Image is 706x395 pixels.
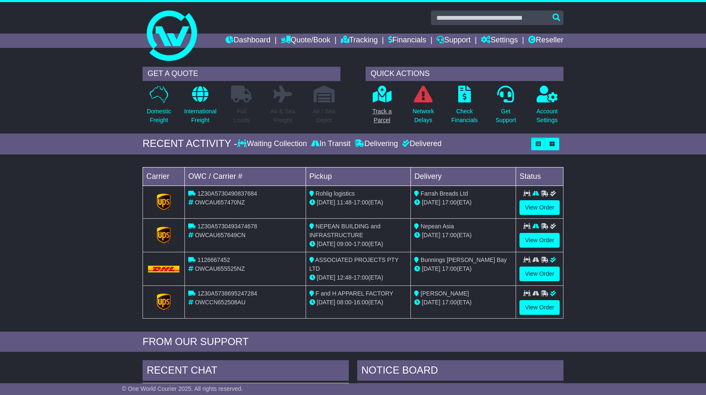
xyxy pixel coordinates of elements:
div: (ETA) [414,264,512,273]
div: - (ETA) [309,273,408,282]
div: RECENT ACTIVITY - [143,138,237,150]
img: DHL.png [148,266,179,272]
span: 1Z30A5738695247284 [197,290,257,297]
p: International Freight [184,107,216,125]
span: OWCCN652508AU [195,299,246,306]
div: (ETA) [414,231,512,240]
span: OWCAU657649CN [195,232,246,238]
span: 17:00 [442,299,457,306]
span: 17:00 [353,274,368,281]
span: Farrah Breads Ltd [420,190,468,197]
span: [DATE] [317,299,335,306]
a: View Order [519,300,560,315]
td: Carrier [143,167,185,186]
span: 16:00 [353,299,368,306]
a: Track aParcel [372,85,392,129]
span: 17:00 [442,199,457,206]
img: GetCarrierServiceLogo [157,293,171,310]
a: Quote/Book [281,34,330,48]
div: - (ETA) [309,198,408,207]
a: Settings [481,34,518,48]
p: Network Delays [413,107,434,125]
div: - (ETA) [309,298,408,307]
span: [DATE] [422,199,440,206]
a: View Order [519,233,560,248]
div: (ETA) [414,198,512,207]
a: AccountSettings [536,85,558,129]
span: 1Z30A5730490837684 [197,190,257,197]
a: View Order [519,267,560,281]
a: Tracking [341,34,378,48]
p: Check Financials [452,107,478,125]
span: 17:00 [353,241,368,247]
span: 09:00 [337,241,352,247]
div: Waiting Collection [237,139,309,149]
div: NOTICE BOARD [357,360,563,383]
span: [DATE] [317,274,335,281]
div: Delivered [400,139,441,149]
span: 17:00 [353,199,368,206]
span: [DATE] [422,232,440,238]
span: 12:48 [337,274,352,281]
a: Dashboard [226,34,270,48]
span: [PERSON_NAME] [420,290,469,297]
p: Full Loads [231,107,252,125]
span: Bunnings [PERSON_NAME] Bay [420,256,506,263]
a: GetSupport [495,85,517,129]
span: NEPEAN BUILDING and INFRASTRUCTURE [309,223,381,238]
span: 1126667452 [197,256,230,263]
div: Delivering [353,139,400,149]
p: Get Support [496,107,516,125]
span: 08:00 [337,299,352,306]
a: Reseller [528,34,563,48]
img: GetCarrierServiceLogo [157,194,171,210]
div: In Transit [309,139,353,149]
span: 1Z30A5730493474678 [197,223,257,230]
span: [DATE] [317,199,335,206]
td: OWC / Carrier # [185,167,306,186]
span: OWCAU657470NZ [195,199,245,206]
a: Financials [388,34,426,48]
p: Domestic Freight [147,107,171,125]
a: NetworkDelays [412,85,434,129]
span: [DATE] [422,265,440,272]
span: 11:48 [337,199,352,206]
td: Pickup [306,167,411,186]
p: Account Settings [537,107,558,125]
span: 17:00 [442,232,457,238]
span: [DATE] [317,241,335,247]
span: OWCAU655525NZ [195,265,245,272]
div: (ETA) [414,298,512,307]
a: Support [436,34,470,48]
div: GET A QUOTE [143,67,340,81]
td: Status [516,167,563,186]
img: GetCarrierServiceLogo [157,227,171,243]
span: Rohlig logistics [316,190,355,197]
div: RECENT CHAT [143,360,349,383]
span: © One World Courier 2025. All rights reserved. [122,385,243,392]
a: DomesticFreight [146,85,171,129]
p: Track a Parcel [372,107,392,125]
a: InternationalFreight [184,85,217,129]
span: F and H APPAREL FACTORY [316,290,393,297]
a: CheckFinancials [451,85,478,129]
p: Air / Sea Depot [313,107,335,125]
div: QUICK ACTIONS [366,67,563,81]
span: [DATE] [422,299,440,306]
td: Delivery [411,167,516,186]
span: 17:00 [442,265,457,272]
span: Nepean Asia [420,223,454,230]
div: - (ETA) [309,240,408,249]
p: Air & Sea Freight [270,107,295,125]
a: View Order [519,200,560,215]
div: FROM OUR SUPPORT [143,336,563,348]
span: ASSOCIATED PROJECTS PTY LTD [309,256,399,272]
